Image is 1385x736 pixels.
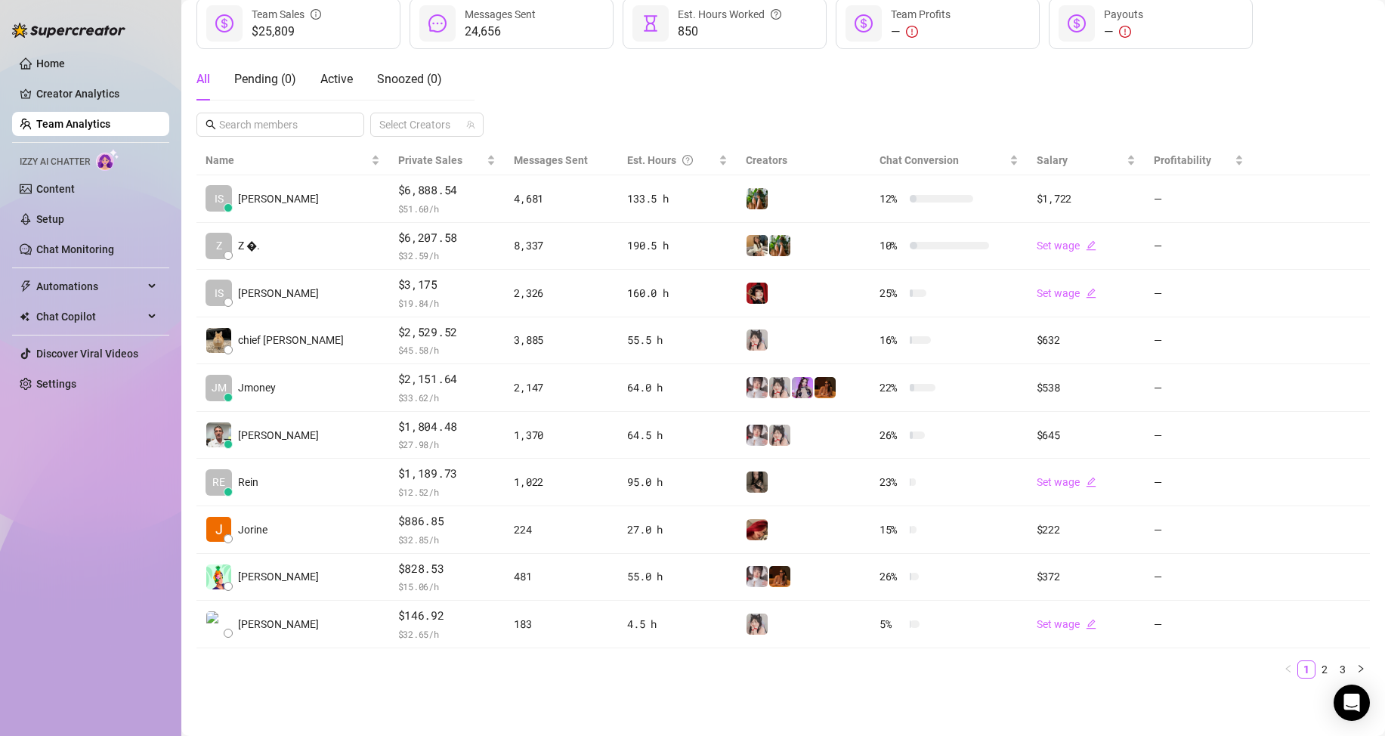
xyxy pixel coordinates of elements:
a: Set wageedit [1037,240,1096,252]
div: 3,885 [514,332,609,348]
span: $ 32.65 /h [398,626,496,642]
td: — [1145,175,1253,223]
span: Izzy AI Chatter [20,155,90,169]
div: $632 [1037,332,1136,348]
span: $146.92 [398,607,496,625]
img: Kyle Wessels [206,422,231,447]
div: 4,681 [514,190,609,207]
span: $6,207.58 [398,229,496,247]
li: Next Page [1352,660,1370,679]
span: $ 33.62 /h [398,390,496,405]
span: question-circle [682,152,693,169]
span: 5 % [880,616,904,632]
span: $ 19.84 /h [398,295,496,311]
td: — [1145,601,1253,648]
span: Snoozed ( 0 ) [377,72,442,86]
span: thunderbolt [20,280,32,292]
span: Salary [1037,154,1068,166]
span: $1,804.48 [398,418,496,436]
img: Sabrina [747,188,768,209]
div: 64.5 h [627,427,727,444]
span: Rein [238,474,258,490]
span: $1,189.73 [398,465,496,483]
span: $ 15.06 /h [398,579,496,594]
div: 133.5 h [627,190,727,207]
div: 2,147 [514,379,609,396]
img: chief keef [206,328,231,353]
span: Messages Sent [465,8,536,20]
img: PantheraX [815,377,836,398]
span: Payouts [1104,8,1143,20]
span: $886.85 [398,512,496,530]
img: Mich [747,519,768,540]
span: $25,809 [252,23,321,41]
span: message [428,14,447,32]
span: Chat Conversion [880,154,959,166]
span: 10 % [880,237,904,254]
li: 3 [1334,660,1352,679]
img: Ani [769,425,790,446]
span: dollar-circle [1068,14,1086,32]
span: $ 45.58 /h [398,342,496,357]
div: $1,722 [1037,190,1136,207]
img: Binh, Bentley D… [206,611,231,636]
span: Messages Sent [514,154,588,166]
span: 23 % [880,474,904,490]
a: Content [36,183,75,195]
img: AI Chatter [96,149,119,171]
div: Team Sales [252,6,321,23]
span: 26 % [880,568,904,585]
img: Jorine [206,517,231,542]
div: Est. Hours [627,152,715,169]
div: 183 [514,616,609,632]
img: Rosie [747,377,768,398]
div: $372 [1037,568,1136,585]
a: Home [36,57,65,70]
span: team [466,120,475,129]
span: Automations [36,274,144,298]
span: 26 % [880,427,904,444]
div: 55.5 h [627,332,727,348]
img: logo-BBDzfeDw.svg [12,23,125,38]
a: Set wageedit [1037,476,1096,488]
img: Chat Copilot [20,311,29,322]
a: Settings [36,378,76,390]
td: — [1145,554,1253,601]
div: 2,326 [514,285,609,302]
th: Creators [737,146,870,175]
span: exclamation-circle [906,26,918,38]
img: Sabrina [747,235,768,256]
span: chief [PERSON_NAME] [238,332,344,348]
span: 15 % [880,521,904,538]
div: Pending ( 0 ) [234,70,296,88]
span: Active [320,72,353,86]
span: $2,529.52 [398,323,496,342]
img: Ani [747,329,768,351]
td: — [1145,364,1253,412]
td: — [1145,270,1253,317]
span: Team Profits [891,8,951,20]
a: Team Analytics [36,118,110,130]
span: [PERSON_NAME] [238,568,319,585]
div: 1,022 [514,474,609,490]
span: Private Sales [398,154,462,166]
span: 24,656 [465,23,536,41]
a: 1 [1298,661,1315,678]
div: 481 [514,568,609,585]
div: 190.5 h [627,237,727,254]
span: search [206,119,216,130]
span: 850 [678,23,781,41]
span: [PERSON_NAME] [238,427,319,444]
div: 95.0 h [627,474,727,490]
div: Open Intercom Messenger [1334,685,1370,721]
span: 12 % [880,190,904,207]
div: Est. Hours Worked [678,6,781,23]
img: yeule [747,472,768,493]
span: $828.53 [398,560,496,578]
span: RE [212,474,225,490]
img: Miss [747,283,768,304]
div: $222 [1037,521,1136,538]
span: $ 27.98 /h [398,437,496,452]
div: 160.0 h [627,285,727,302]
td: — [1145,223,1253,271]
